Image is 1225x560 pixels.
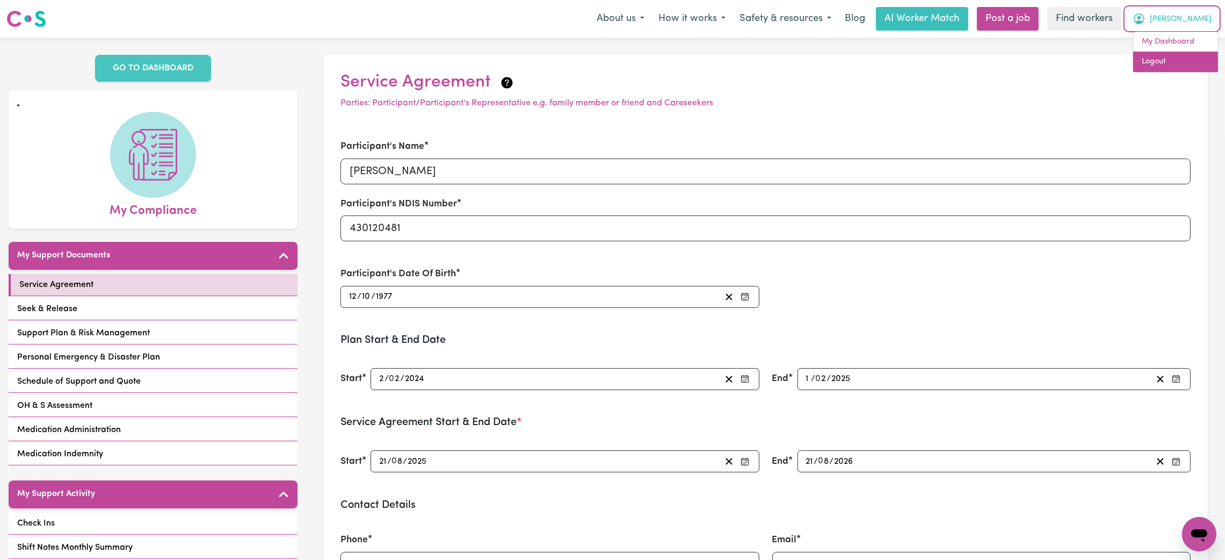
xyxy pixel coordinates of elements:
input: -- [361,290,371,304]
span: Support Plan & Risk Management [17,327,150,340]
h5: My Support Documents [17,250,110,261]
a: Seek & Release [9,298,298,320]
a: GO TO DASHBOARD [95,55,211,82]
span: OH & S Assessment [17,399,92,412]
button: My Account [1126,8,1219,30]
input: -- [390,372,401,386]
span: Medication Administration [17,423,121,436]
span: Shift Notes Monthly Summary [17,541,133,554]
label: Start [340,455,362,469]
a: Medication Indemnity [9,443,298,465]
span: 0 [818,457,824,466]
span: / [385,374,389,384]
img: Careseekers logo [6,9,46,28]
span: Check Ins [17,517,55,530]
span: / [387,457,392,466]
label: Participant's NDIS Number [340,197,457,211]
a: Post a job [977,7,1039,31]
input: -- [393,454,403,469]
a: Logout [1133,52,1218,72]
span: Schedule of Support and Quote [17,375,141,388]
h3: Contact Details [340,499,1191,512]
span: / [811,374,815,384]
a: AI Worker Match [876,7,968,31]
label: Participant's Name [340,140,424,154]
span: / [400,374,404,384]
input: -- [349,290,357,304]
label: Participant's Date Of Birth [340,267,456,281]
button: How it works [651,8,733,30]
span: Seek & Release [17,303,77,315]
span: 0 [389,375,394,383]
label: Start [340,372,362,386]
span: Medication Indemnity [17,448,103,461]
span: 0 [815,375,821,383]
a: OH & S Assessment [9,395,298,417]
a: Find workers [1047,7,1121,31]
a: Personal Emergency & Disaster Plan [9,347,298,369]
h5: My Support Activity [17,489,95,499]
button: My Support Activity [9,480,298,508]
a: Schedule of Support and Quote [9,371,298,393]
span: [PERSON_NAME] [1150,13,1212,25]
label: Phone [340,533,368,547]
input: -- [806,372,811,386]
input: ---- [834,454,854,469]
input: ---- [375,290,394,304]
button: My Support Documents [9,242,298,270]
span: My Compliance [110,198,197,220]
span: / [830,457,834,466]
a: Support Plan & Risk Management [9,322,298,344]
input: -- [816,372,827,386]
h3: Service Agreement Start & End Date [340,416,1191,429]
input: ---- [407,454,427,469]
input: -- [819,454,830,469]
iframe: Button to launch messaging window, conversation in progress [1182,517,1216,551]
input: ---- [831,372,851,386]
button: Safety & resources [733,8,838,30]
a: Shift Notes Monthly Summary [9,537,298,559]
span: / [403,457,407,466]
span: / [814,457,818,466]
span: / [827,374,831,384]
label: End [772,455,789,469]
h3: Plan Start & End Date [340,334,1191,347]
span: / [357,292,361,301]
a: Check Ins [9,513,298,535]
a: Blog [838,7,872,31]
input: -- [379,454,387,469]
input: -- [379,372,385,386]
p: Parties: Participant/Participant's Representative e.g. family member or friend and Careseekers [340,97,1191,110]
input: ---- [404,372,425,386]
a: Service Agreement [9,274,298,296]
span: / [371,292,375,301]
a: My Compliance [17,112,289,220]
span: Personal Emergency & Disaster Plan [17,351,160,364]
a: My Dashboard [1133,32,1218,52]
label: End [772,372,789,386]
a: Careseekers logo [6,6,46,31]
input: -- [806,454,814,469]
span: Service Agreement [19,278,93,291]
label: Email [772,533,797,547]
a: Medication Administration [9,419,298,441]
span: 0 [392,457,397,466]
h2: Service Agreement [340,72,1191,92]
div: My Account [1133,31,1219,73]
button: About us [590,8,651,30]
